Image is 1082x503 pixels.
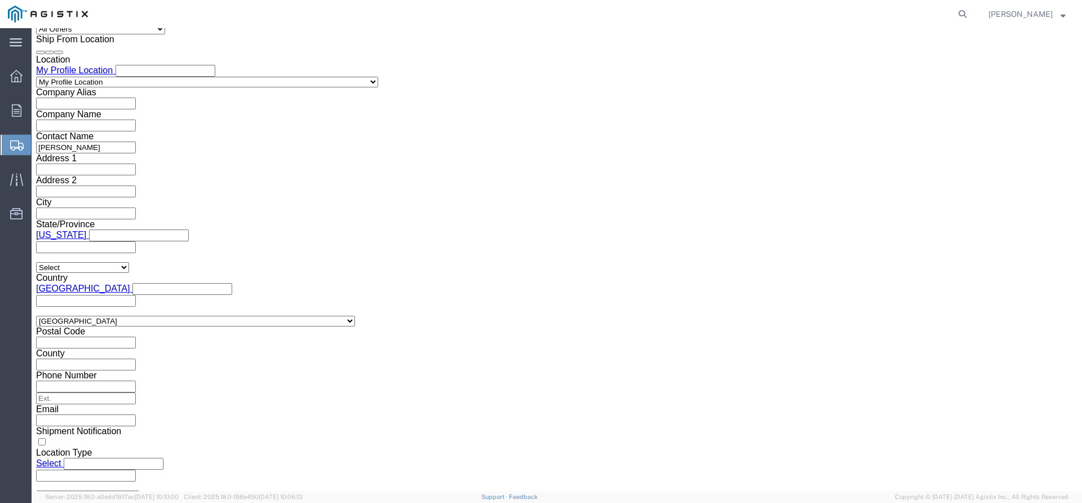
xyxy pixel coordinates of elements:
[509,493,538,500] a: Feedback
[8,6,88,23] img: logo
[32,28,1082,491] iframe: FS Legacy Container
[184,493,303,500] span: Client: 2025.18.0-198a450
[45,493,179,500] span: Server: 2025.18.0-a0edd1917ac
[895,492,1068,502] span: Copyright © [DATE]-[DATE] Agistix Inc., All Rights Reserved
[259,493,303,500] span: [DATE] 10:06:13
[481,493,509,500] a: Support
[988,7,1066,21] button: [PERSON_NAME]
[135,493,179,500] span: [DATE] 10:10:00
[988,8,1053,20] span: Christy Paula Cruz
